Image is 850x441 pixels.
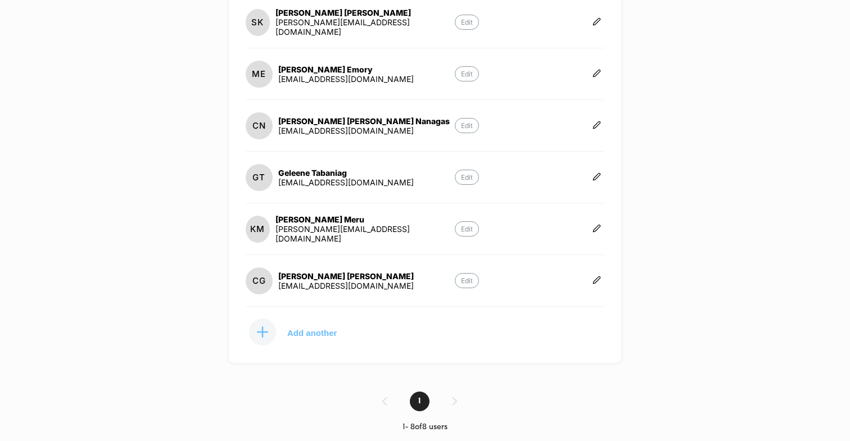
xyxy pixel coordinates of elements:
[246,318,358,346] button: Add another
[278,168,414,178] div: Geleene Tabaniag
[250,224,265,234] p: KM
[252,120,266,131] p: CN
[275,215,455,224] div: [PERSON_NAME] Meru
[455,66,479,81] p: Edit
[278,281,414,290] div: [EMAIL_ADDRESS][DOMAIN_NAME]
[287,330,337,335] p: Add another
[278,126,450,135] div: [EMAIL_ADDRESS][DOMAIN_NAME]
[278,65,414,74] div: [PERSON_NAME] Emory
[275,17,455,37] div: [PERSON_NAME][EMAIL_ADDRESS][DOMAIN_NAME]
[455,15,479,30] p: Edit
[278,178,414,187] div: [EMAIL_ADDRESS][DOMAIN_NAME]
[252,172,265,183] p: GT
[278,74,414,84] div: [EMAIL_ADDRESS][DOMAIN_NAME]
[251,17,264,28] p: SK
[252,275,266,286] p: CG
[455,273,479,288] p: Edit
[252,69,266,79] p: ME
[275,8,455,17] div: [PERSON_NAME] [PERSON_NAME]
[455,118,479,133] p: Edit
[278,271,414,281] div: [PERSON_NAME] [PERSON_NAME]
[275,224,455,243] div: [PERSON_NAME][EMAIL_ADDRESS][DOMAIN_NAME]
[410,392,429,411] span: 1
[455,221,479,237] p: Edit
[278,116,450,126] div: [PERSON_NAME] [PERSON_NAME] Nanagas
[455,170,479,185] p: Edit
